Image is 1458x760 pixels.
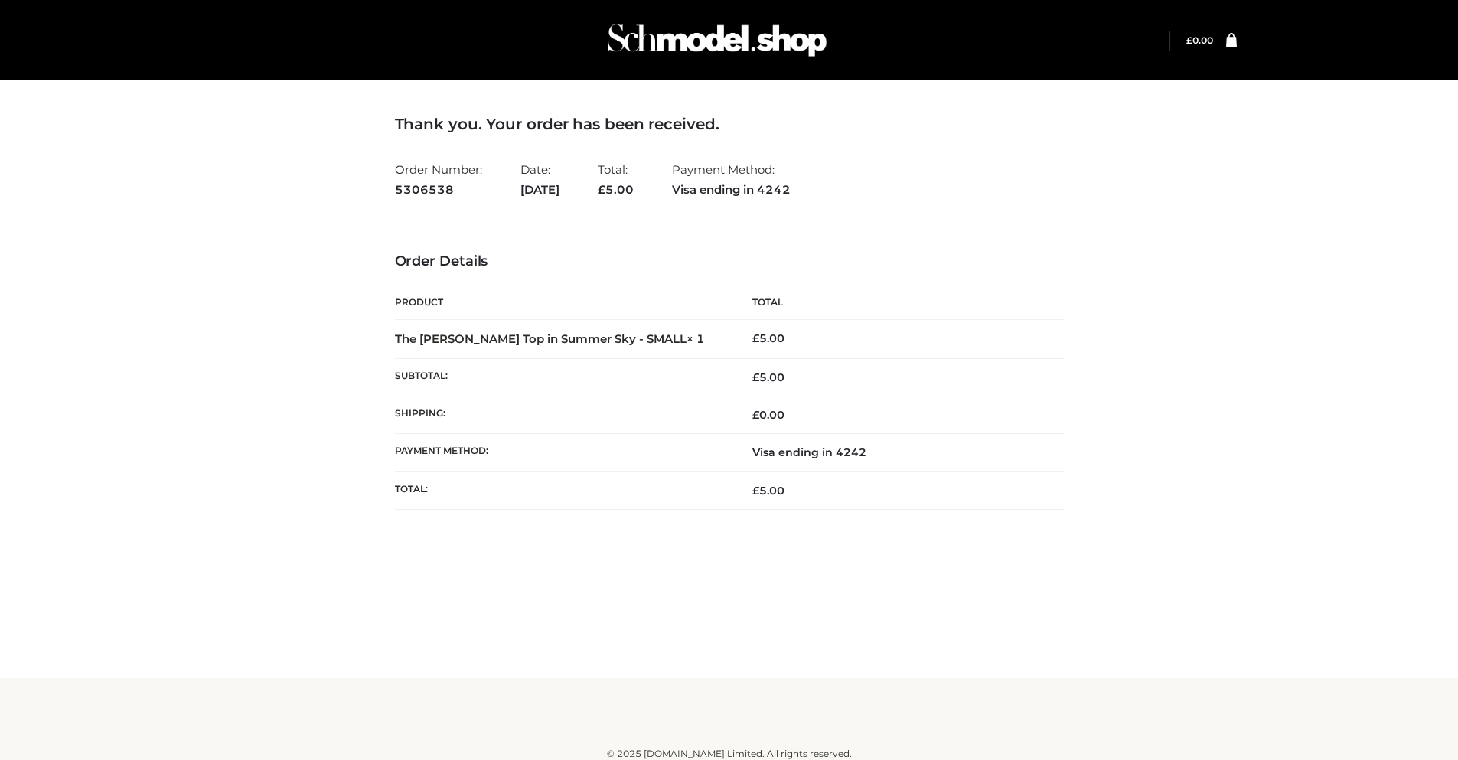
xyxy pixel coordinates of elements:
[598,182,605,197] span: £
[395,156,482,203] li: Order Number:
[752,408,759,422] span: £
[672,180,791,200] strong: Visa ending in 4242
[752,331,784,345] bdi: 5.00
[520,180,559,200] strong: [DATE]
[752,331,759,345] span: £
[752,408,784,422] bdi: 0.00
[395,180,482,200] strong: 5306538
[395,358,729,396] th: Subtotal:
[1186,34,1213,46] a: £0.00
[395,331,705,346] strong: The [PERSON_NAME] Top in Summer Sky - SMALL
[729,434,1064,471] td: Visa ending in 4242
[395,396,729,434] th: Shipping:
[598,156,634,203] li: Total:
[602,10,832,70] img: Schmodel Admin 964
[598,182,634,197] span: 5.00
[752,370,784,384] span: 5.00
[395,434,729,471] th: Payment method:
[1186,34,1192,46] span: £
[395,253,1064,270] h3: Order Details
[395,471,729,509] th: Total:
[520,156,559,203] li: Date:
[752,484,759,497] span: £
[729,285,1064,320] th: Total
[672,156,791,203] li: Payment Method:
[687,331,705,346] strong: × 1
[752,370,759,384] span: £
[395,115,1064,133] h3: Thank you. Your order has been received.
[752,484,784,497] span: 5.00
[1186,34,1213,46] bdi: 0.00
[395,285,729,320] th: Product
